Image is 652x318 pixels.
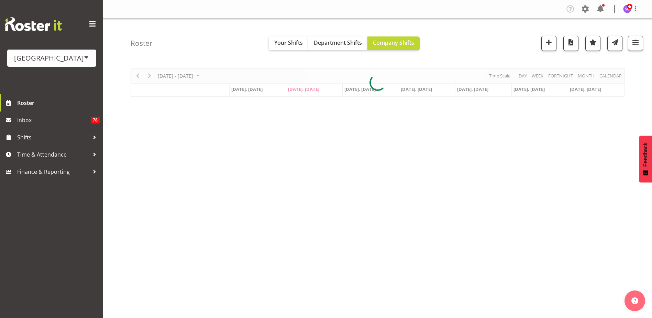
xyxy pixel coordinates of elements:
[541,36,556,51] button: Add a new shift
[14,53,89,63] div: [GEOGRAPHIC_DATA]
[17,132,89,142] span: Shifts
[607,36,622,51] button: Send a list of all shifts for the selected filtered period to all rostered employees.
[269,36,308,50] button: Your Shifts
[5,17,62,31] img: Rosterit website logo
[131,39,153,47] h4: Roster
[639,136,652,182] button: Feedback - Show survey
[274,39,303,46] span: Your Shifts
[17,115,91,125] span: Inbox
[642,142,649,167] span: Feedback
[373,39,414,46] span: Company Shifts
[631,297,638,304] img: help-xxl-2.png
[623,5,631,13] img: stephen-cook564.jpg
[17,149,89,160] span: Time & Attendance
[17,167,89,177] span: Finance & Reporting
[17,98,100,108] span: Roster
[314,39,362,46] span: Department Shifts
[628,36,643,51] button: Filter Shifts
[91,117,100,124] span: 78
[585,36,600,51] button: Highlight an important date within the roster.
[563,36,578,51] button: Download a PDF of the roster according to the set date range.
[308,36,367,50] button: Department Shifts
[367,36,420,50] button: Company Shifts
